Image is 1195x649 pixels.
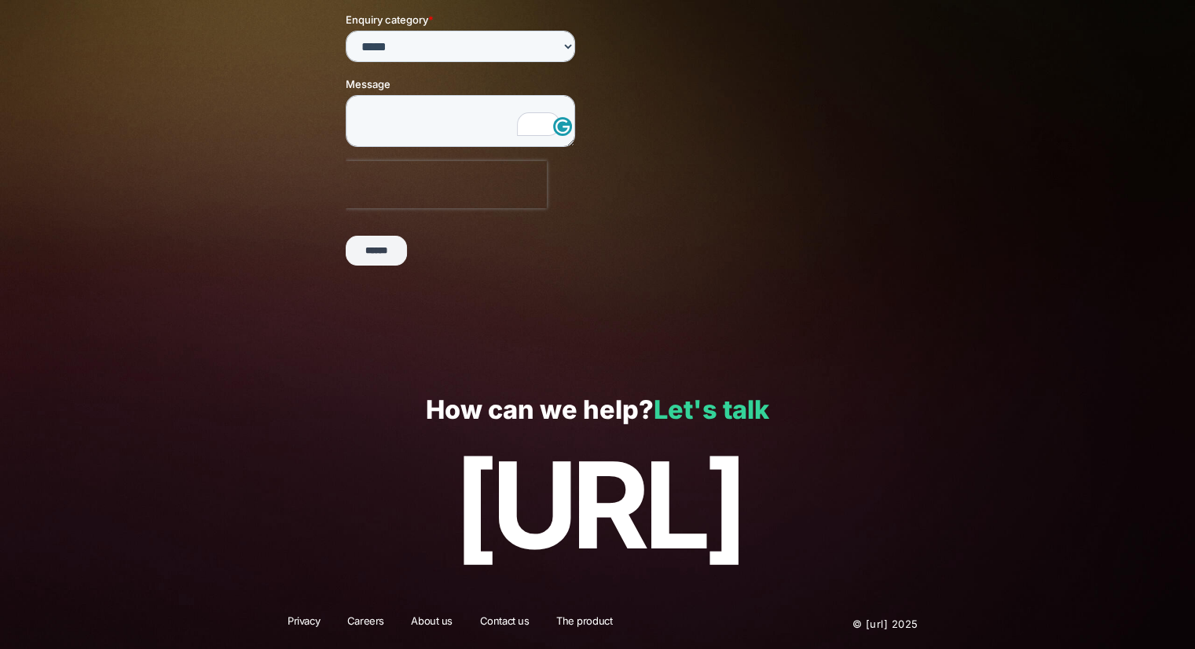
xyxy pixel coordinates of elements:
a: Contact us [470,614,540,634]
a: The product [546,614,622,634]
a: Let's talk [654,394,769,425]
a: About us [401,614,463,634]
a: Careers [337,614,394,634]
p: © [URL] 2025 [757,614,918,634]
a: Privacy [277,614,330,634]
p: How can we help? [34,396,1160,425]
p: [URL] [34,438,1160,573]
